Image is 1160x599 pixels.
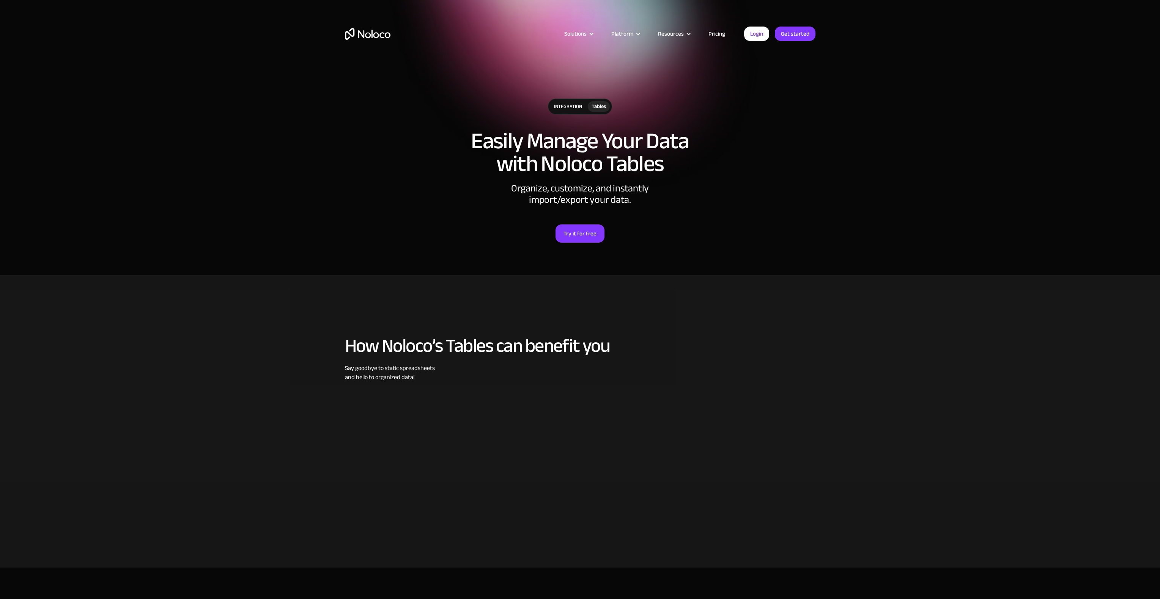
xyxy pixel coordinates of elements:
[699,29,735,39] a: Pricing
[563,229,597,238] div: Try it for free
[556,224,604,243] a: Try it for free
[345,364,815,382] div: Say goodbye to static spreadsheets and hello to organized data!
[564,29,587,39] div: Solutions
[658,29,684,39] div: Resources
[466,183,694,205] div: Organize, customize, and instantly import/export your data.
[345,130,815,175] h1: Easily Manage Your Data with Noloco Tables
[744,27,769,41] a: Login
[775,27,815,41] a: Get started
[592,102,606,111] div: Tables
[548,99,588,114] div: integration
[345,336,815,356] h2: How Noloco’s Tables can benefit you
[611,29,633,39] div: Platform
